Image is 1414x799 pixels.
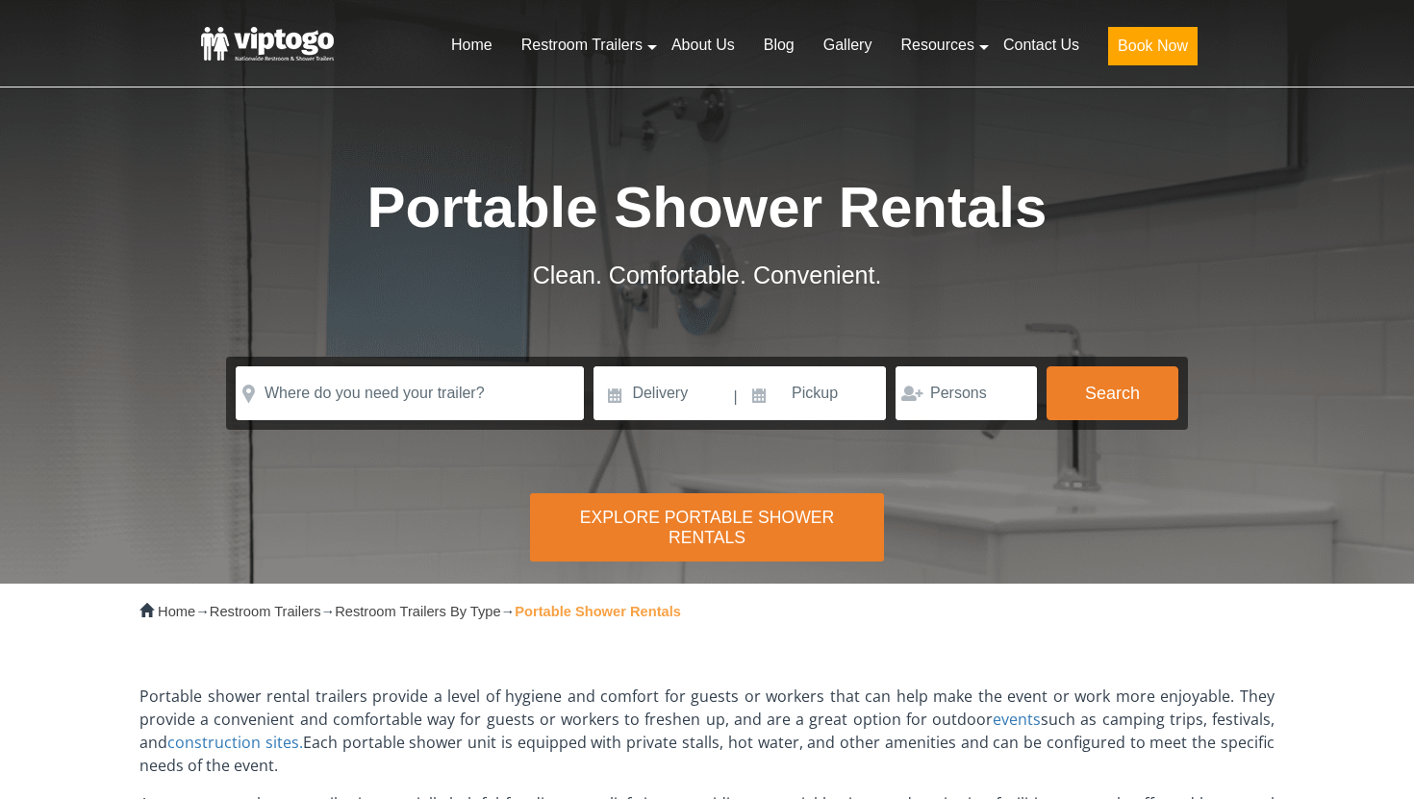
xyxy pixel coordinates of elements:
a: Contact Us [989,24,1094,66]
input: Where do you need your trailer? [236,366,584,420]
a: About Us [657,24,749,66]
input: Persons [896,366,1037,420]
a: Gallery [809,24,887,66]
p: Portable shower rental trailers provide a level of hygiene and comfort for guests or workers that... [139,685,1275,777]
a: Blog [749,24,809,66]
a: Restroom Trailers [210,604,321,619]
a: Home [158,604,195,619]
button: Search [1047,366,1178,420]
a: Resources [886,24,988,66]
input: Delivery [593,366,731,420]
a: Restroom Trailers [507,24,657,66]
button: Book Now [1108,27,1198,65]
span: Clean. Comfortable. Convenient. [533,262,882,288]
strong: Portable Shower Rentals [515,604,681,619]
span: → → → [158,604,681,619]
a: events [993,709,1041,730]
a: construction sites. [167,732,303,753]
a: Book Now [1094,24,1212,77]
a: Restroom Trailers By Type [335,604,500,619]
span: Portable Shower Rentals [367,175,1048,239]
a: Home [437,24,507,66]
input: Pickup [740,366,886,420]
div: Explore Portable Shower Rentals [530,493,884,562]
span: | [734,366,738,428]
